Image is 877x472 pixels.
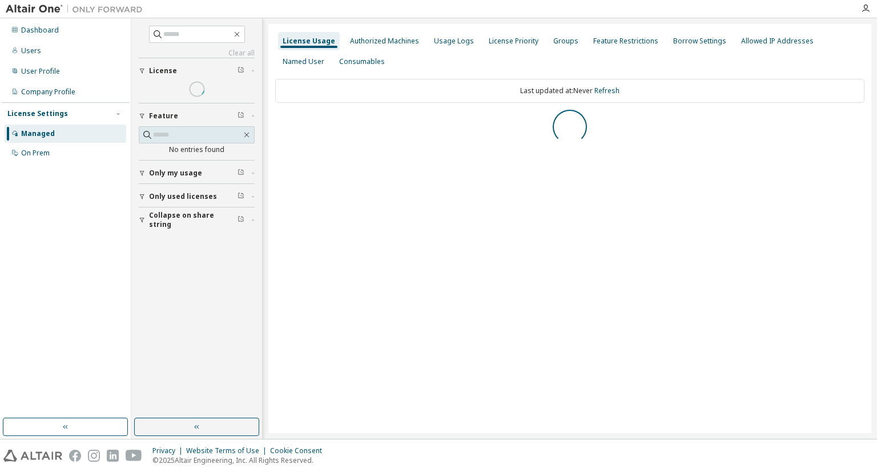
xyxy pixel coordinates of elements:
div: License Settings [7,109,68,118]
span: Clear filter [238,111,244,121]
button: License [139,58,255,83]
a: Refresh [594,86,619,95]
p: © 2025 Altair Engineering, Inc. All Rights Reserved. [152,455,329,465]
button: Only used licenses [139,184,255,209]
div: Website Terms of Use [186,446,270,455]
div: Users [21,46,41,55]
div: Dashboard [21,26,59,35]
button: Collapse on share string [139,207,255,233]
div: Named User [283,57,324,66]
div: Cookie Consent [270,446,329,455]
a: Clear all [139,49,255,58]
button: Only my usage [139,161,255,186]
span: Clear filter [238,169,244,178]
span: Collapse on share string [149,211,238,229]
span: Only used licenses [149,192,217,201]
img: youtube.svg [126,450,142,462]
div: On Prem [21,149,50,158]
span: Feature [149,111,178,121]
div: Authorized Machines [350,37,419,46]
div: License Usage [283,37,335,46]
img: altair_logo.svg [3,450,62,462]
span: Clear filter [238,66,244,75]
div: Privacy [152,446,186,455]
div: Usage Logs [434,37,474,46]
div: License Priority [489,37,538,46]
div: Consumables [339,57,385,66]
div: Company Profile [21,87,75,97]
span: Only my usage [149,169,202,178]
div: Allowed IP Addresses [741,37,814,46]
div: Feature Restrictions [593,37,658,46]
div: No entries found [139,145,255,154]
span: Clear filter [238,192,244,201]
div: Groups [553,37,578,46]
div: Last updated at: Never [275,79,864,103]
img: instagram.svg [88,450,100,462]
button: Feature [139,103,255,129]
div: Managed [21,129,55,138]
img: Altair One [6,3,148,15]
div: User Profile [21,67,60,76]
img: facebook.svg [69,450,81,462]
span: Clear filter [238,215,244,225]
div: Borrow Settings [673,37,726,46]
img: linkedin.svg [107,450,119,462]
span: License [149,66,177,75]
